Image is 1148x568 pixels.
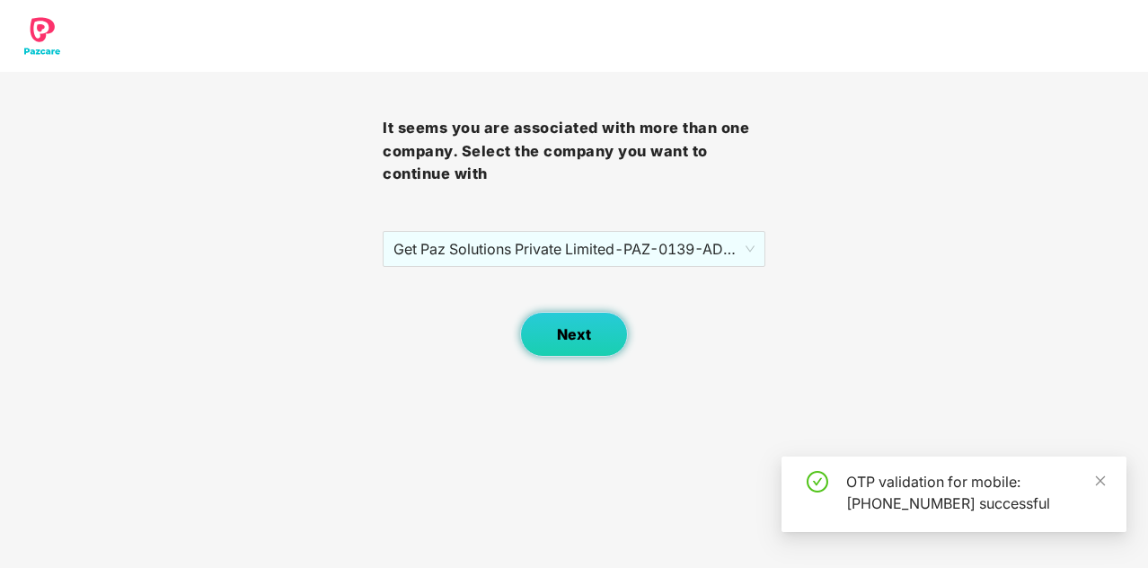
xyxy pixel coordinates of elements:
[846,471,1105,514] div: OTP validation for mobile: [PHONE_NUMBER] successful
[520,312,628,357] button: Next
[807,471,828,493] span: check-circle
[557,326,591,343] span: Next
[383,117,765,186] h3: It seems you are associated with more than one company. Select the company you want to continue with
[1094,475,1107,487] span: close
[393,232,755,266] span: Get Paz Solutions Private Limited - PAZ-0139 - ADMIN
